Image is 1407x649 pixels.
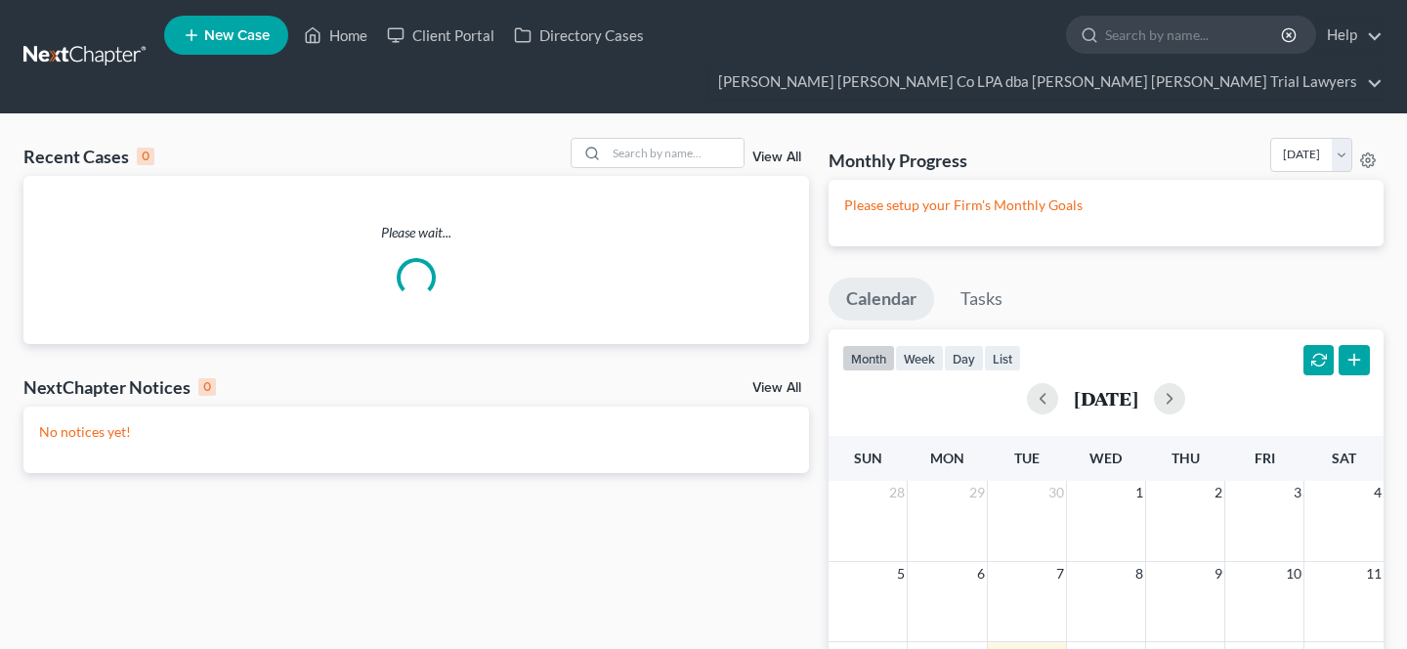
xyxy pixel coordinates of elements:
[844,195,1368,215] p: Please setup your Firm's Monthly Goals
[198,378,216,396] div: 0
[1133,562,1145,585] span: 8
[1105,17,1284,53] input: Search by name...
[708,65,1383,100] a: [PERSON_NAME] [PERSON_NAME] Co LPA dba [PERSON_NAME] [PERSON_NAME] Trial Lawyers
[930,450,964,466] span: Mon
[1292,481,1303,504] span: 3
[842,345,895,371] button: month
[1364,562,1384,585] span: 11
[1074,388,1138,409] h2: [DATE]
[752,381,801,395] a: View All
[984,345,1021,371] button: list
[23,375,216,399] div: NextChapter Notices
[1255,450,1275,466] span: Fri
[1317,18,1383,53] a: Help
[829,278,934,321] a: Calendar
[895,562,907,585] span: 5
[23,223,809,242] p: Please wait...
[1372,481,1384,504] span: 4
[944,345,984,371] button: day
[1332,450,1356,466] span: Sat
[1213,481,1224,504] span: 2
[1014,450,1040,466] span: Tue
[294,18,377,53] a: Home
[204,28,270,43] span: New Case
[137,148,154,165] div: 0
[1172,450,1200,466] span: Thu
[1284,562,1303,585] span: 10
[23,145,154,168] div: Recent Cases
[975,562,987,585] span: 6
[1046,481,1066,504] span: 30
[1213,562,1224,585] span: 9
[967,481,987,504] span: 29
[887,481,907,504] span: 28
[377,18,504,53] a: Client Portal
[895,345,944,371] button: week
[1054,562,1066,585] span: 7
[752,151,801,164] a: View All
[854,450,882,466] span: Sun
[607,139,744,167] input: Search by name...
[504,18,654,53] a: Directory Cases
[39,422,793,442] p: No notices yet!
[829,149,967,172] h3: Monthly Progress
[1089,450,1122,466] span: Wed
[1133,481,1145,504] span: 1
[943,278,1020,321] a: Tasks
